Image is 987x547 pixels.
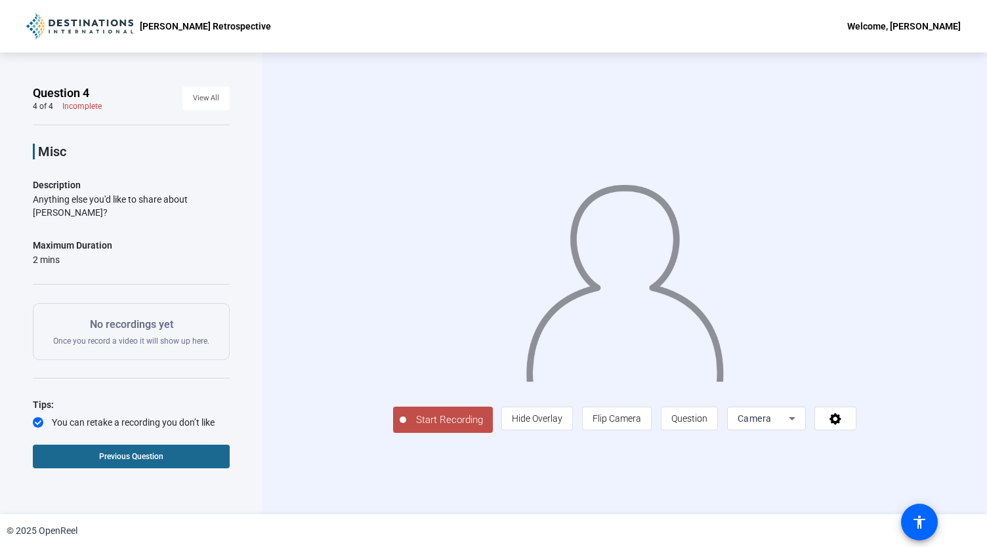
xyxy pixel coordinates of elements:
p: No recordings yet [53,317,209,333]
button: Start Recording [393,407,493,433]
span: Camera [738,413,772,424]
span: View All [193,89,219,108]
mat-icon: accessibility [912,514,927,530]
span: Start Recording [406,413,493,428]
div: Anything else you'd like to share about [PERSON_NAME]? [33,193,230,219]
img: overlay [524,172,725,381]
div: Maximum Duration [33,237,112,253]
span: Previous Question [99,452,163,461]
div: Tips: [33,397,230,413]
div: Once you record a video it will show up here. [53,317,209,346]
button: Previous Question [33,445,230,468]
span: Question 4 [33,85,89,101]
img: OpenReel logo [26,13,133,39]
button: Flip Camera [582,407,652,430]
span: Question [671,413,707,424]
div: You can retake a recording you don’t like [33,416,230,429]
div: Incomplete [62,101,102,111]
button: Question [661,407,718,430]
span: Hide Overlay [512,413,562,424]
div: Welcome, [PERSON_NAME] [847,18,961,34]
div: 2 mins [33,253,112,266]
div: 4 of 4 [33,101,53,111]
span: Flip Camera [593,413,641,424]
button: View All [182,87,230,110]
p: Description [33,177,230,193]
p: Misc [38,144,230,159]
p: [PERSON_NAME] Retrospective [140,18,271,34]
button: Hide Overlay [501,407,573,430]
div: © 2025 OpenReel [7,524,77,538]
